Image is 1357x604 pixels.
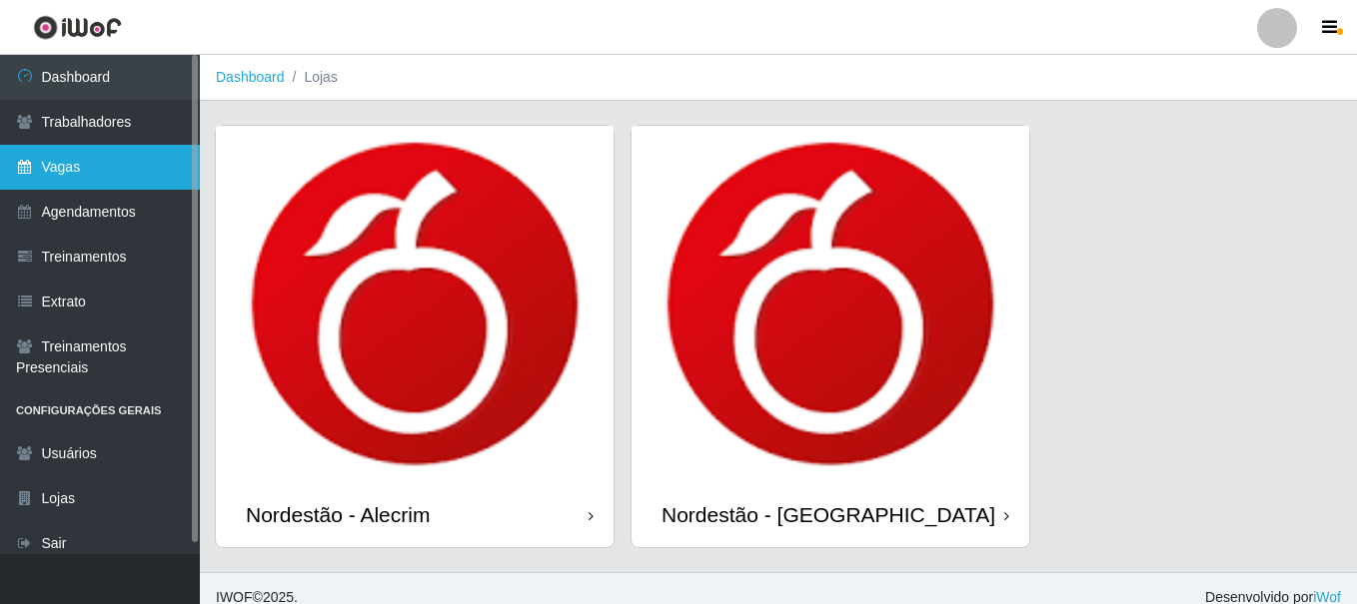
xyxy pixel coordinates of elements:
nav: breadcrumb [200,55,1357,101]
div: Nordestão - [GEOGRAPHIC_DATA] [662,502,995,527]
a: Nordestão - [GEOGRAPHIC_DATA] [632,126,1029,547]
a: Dashboard [216,69,285,85]
li: Lojas [285,67,338,88]
img: cardImg [216,126,614,482]
img: cardImg [632,126,1029,482]
div: Nordestão - Alecrim [246,502,430,527]
a: Nordestão - Alecrim [216,126,614,547]
img: CoreUI Logo [33,15,122,40]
